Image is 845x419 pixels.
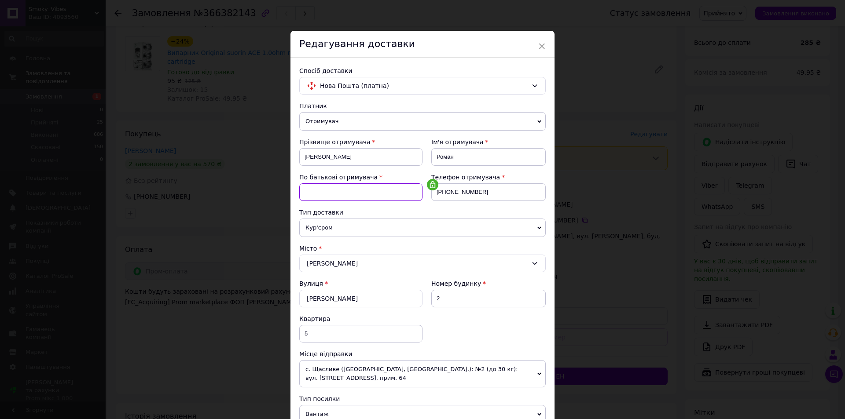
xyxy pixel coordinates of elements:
span: Ім'я отримувача [431,138,484,146]
div: [PERSON_NAME] [299,255,546,272]
span: Нова Пошта (платна) [320,81,528,91]
span: Платник [299,102,327,109]
div: Місто [299,244,546,253]
span: Квартира [299,315,330,322]
span: Місце відправки [299,350,353,357]
label: Вулиця [299,280,323,287]
span: Телефон отримувача [431,174,500,181]
span: Номер будинку [431,280,481,287]
div: Спосіб доставки [299,66,546,75]
div: Редагування доставки [290,31,555,58]
span: с. Щасливе ([GEOGRAPHIC_DATA], [GEOGRAPHIC_DATA].): №2 (до 30 кг): вул. [STREET_ADDRESS], прим. 64 [299,360,546,387]
span: Прізвище отримувача [299,138,371,146]
span: По батькові отримувача [299,174,378,181]
input: +380 [431,183,546,201]
span: Тип посилки [299,395,340,402]
span: Кур'єром [299,219,546,237]
span: Отримувач [299,112,546,131]
span: × [538,39,546,54]
span: Тип доставки [299,209,343,216]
